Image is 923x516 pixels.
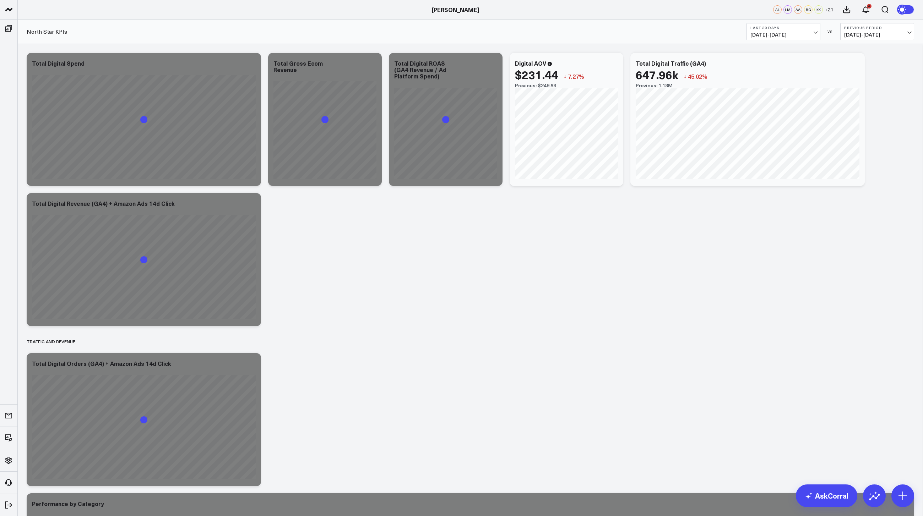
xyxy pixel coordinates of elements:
div: Performance by Category [32,500,104,507]
div: RG [804,5,813,14]
button: Last 30 Days[DATE]-[DATE] [746,23,820,40]
span: 45.02% [688,72,707,80]
div: 6 [867,4,872,9]
div: Previous: $249.58 [515,83,618,88]
div: LM [783,5,792,14]
button: Previous Period[DATE]-[DATE] [840,23,914,40]
button: +21 [825,5,834,14]
div: Total Gross Ecom Revenue [273,59,323,73]
div: Total Digital Revenue (GA4) + Amazon Ads 14d Click [32,199,175,207]
div: Digital AOV [515,59,546,67]
span: ↓ [564,72,566,81]
div: AA [794,5,802,14]
div: $231.44 [515,68,558,81]
span: [DATE] - [DATE] [750,32,816,38]
a: AskCorral [796,484,857,507]
div: 647.96k [636,68,678,81]
div: Total Digital Orders (GA4) + Amazon Ads 14d Click [32,359,171,367]
div: Total Digital ROAS (GA4 Revenue / Ad Platform Spend) [394,59,446,80]
div: Total Digital Spend [32,59,85,67]
span: ↓ [684,72,686,81]
span: + 21 [825,7,834,12]
div: Traffic and revenue [27,333,75,350]
div: AL [773,5,782,14]
span: [DATE] - [DATE] [844,32,910,38]
b: Previous Period [844,26,910,30]
div: KK [814,5,823,14]
a: [PERSON_NAME] [432,6,479,13]
a: North Star KPIs [27,28,67,35]
div: VS [824,29,837,34]
div: Previous: 1.18M [636,83,859,88]
span: 7.27% [568,72,584,80]
b: Last 30 Days [750,26,816,30]
div: Total Digital Traffic (GA4) [636,59,706,67]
